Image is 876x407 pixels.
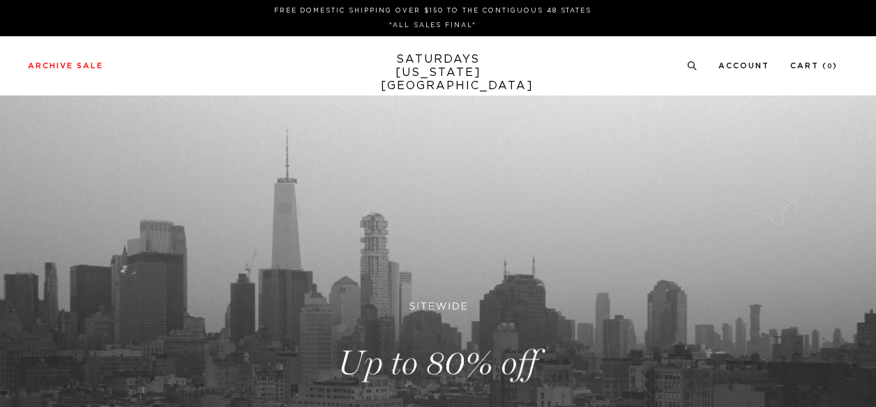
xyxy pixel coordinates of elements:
a: Account [718,62,769,70]
small: 0 [827,63,833,70]
a: Cart (0) [790,62,838,70]
p: *ALL SALES FINAL* [33,20,832,31]
a: SATURDAYS[US_STATE][GEOGRAPHIC_DATA] [381,53,496,93]
a: Archive Sale [28,62,103,70]
p: FREE DOMESTIC SHIPPING OVER $150 TO THE CONTIGUOUS 48 STATES [33,6,832,16]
